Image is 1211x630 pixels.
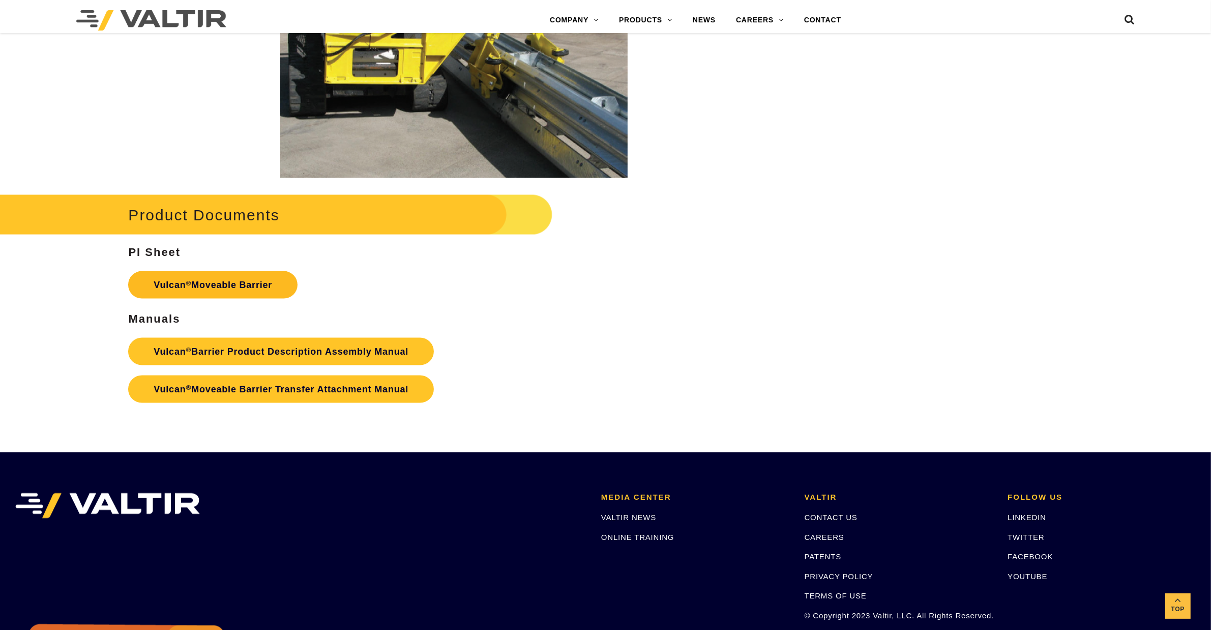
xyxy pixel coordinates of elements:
a: CONTACT [794,10,851,31]
strong: Manuals [128,312,180,325]
a: CAREERS [805,533,844,541]
a: PRIVACY POLICY [805,572,873,581]
a: Top [1165,593,1191,619]
h2: FOLLOW US [1008,493,1196,502]
a: PRODUCTS [609,10,683,31]
a: ONLINE TRAINING [601,533,674,541]
a: CAREERS [726,10,794,31]
a: VALTIR NEWS [601,513,656,522]
a: NEWS [683,10,726,31]
a: COMPANY [540,10,609,31]
strong: PI Sheet [128,246,181,259]
a: Vulcan®Moveable Barrier Transfer Attachment Manual [128,376,434,403]
a: LINKEDIN [1008,513,1046,522]
a: TERMS OF USE [805,591,867,600]
h2: VALTIR [805,493,993,502]
a: FACEBOOK [1008,552,1053,561]
h2: MEDIA CENTER [601,493,789,502]
a: CONTACT US [805,513,858,522]
a: YOUTUBE [1008,572,1047,581]
a: Vulcan®Barrier Product Description Assembly Manual [128,338,434,365]
sup: ® [186,384,192,391]
p: © Copyright 2023 Valtir, LLC. All Rights Reserved. [805,610,993,621]
a: Vulcan®Moveable Barrier [128,271,298,299]
a: TWITTER [1008,533,1044,541]
span: Top [1165,604,1191,615]
sup: ® [186,346,192,354]
sup: ® [186,279,192,287]
img: Valtir [76,10,226,31]
a: PATENTS [805,552,842,561]
img: VALTIR [15,493,200,519]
